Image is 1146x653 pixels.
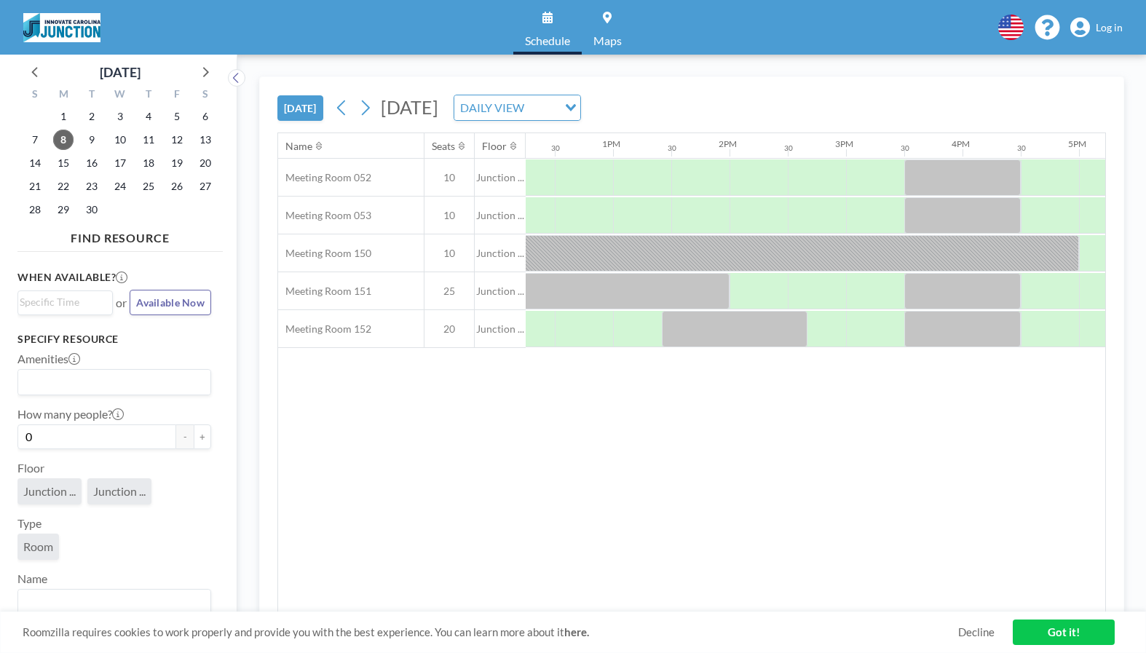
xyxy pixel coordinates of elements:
span: Wednesday, September 3, 2025 [110,106,130,127]
span: Room [23,539,53,554]
span: Junction ... [23,484,76,499]
span: Thursday, September 4, 2025 [138,106,159,127]
span: Friday, September 26, 2025 [167,176,187,197]
span: Tuesday, September 9, 2025 [82,130,102,150]
span: [DATE] [381,96,438,118]
span: Friday, September 5, 2025 [167,106,187,127]
div: 2PM [719,138,737,149]
span: Tuesday, September 16, 2025 [82,153,102,173]
span: Thursday, September 18, 2025 [138,153,159,173]
span: Meeting Room 152 [278,322,371,336]
span: Meeting Room 151 [278,285,371,298]
span: Saturday, September 27, 2025 [195,176,216,197]
label: Amenities [17,352,80,366]
span: Schedule [525,35,570,47]
label: Type [17,516,42,531]
span: Monday, September 1, 2025 [53,106,74,127]
a: Got it! [1013,620,1115,645]
div: 30 [668,143,676,153]
span: Monday, September 29, 2025 [53,199,74,220]
span: Wednesday, September 24, 2025 [110,176,130,197]
span: Monday, September 15, 2025 [53,153,74,173]
span: 10 [424,171,474,184]
button: Available Now [130,290,211,315]
div: Floor [482,140,507,153]
input: Search for option [529,98,556,117]
div: 4PM [952,138,970,149]
div: S [21,86,50,105]
span: Junction ... [475,209,526,222]
div: Search for option [18,370,210,395]
span: Sunday, September 28, 2025 [25,199,45,220]
div: F [162,86,191,105]
div: M [50,86,78,105]
label: How many people? [17,407,124,422]
a: here. [564,625,589,638]
div: Seats [432,140,455,153]
span: Monday, September 8, 2025 [53,130,74,150]
div: Search for option [18,291,112,313]
div: 30 [1017,143,1026,153]
div: T [78,86,106,105]
input: Search for option [20,294,104,310]
span: Roomzilla requires cookies to work properly and provide you with the best experience. You can lea... [23,625,958,639]
button: [DATE] [277,95,323,121]
div: [DATE] [100,62,141,82]
span: Wednesday, September 10, 2025 [110,130,130,150]
div: 3PM [835,138,853,149]
span: 25 [424,285,474,298]
label: Name [17,571,47,586]
a: Log in [1070,17,1123,38]
div: W [106,86,135,105]
div: 30 [901,143,909,153]
span: 20 [424,322,474,336]
button: - [176,424,194,449]
h4: FIND RESOURCE [17,225,223,245]
div: S [191,86,219,105]
span: Sunday, September 14, 2025 [25,153,45,173]
span: Junction ... [475,285,526,298]
span: Thursday, September 25, 2025 [138,176,159,197]
span: Meeting Room 150 [278,247,371,260]
div: 30 [551,143,560,153]
span: Maps [593,35,622,47]
span: Meeting Room 052 [278,171,371,184]
span: Thursday, September 11, 2025 [138,130,159,150]
span: Tuesday, September 30, 2025 [82,199,102,220]
span: Friday, September 19, 2025 [167,153,187,173]
div: 1PM [602,138,620,149]
span: 10 [424,209,474,222]
span: Tuesday, September 2, 2025 [82,106,102,127]
span: Junction ... [475,171,526,184]
input: Search for option [20,593,202,612]
div: Search for option [454,95,580,120]
div: 30 [784,143,793,153]
span: Junction ... [93,484,146,499]
input: Search for option [20,373,202,392]
span: Saturday, September 13, 2025 [195,130,216,150]
span: Sunday, September 7, 2025 [25,130,45,150]
a: Decline [958,625,995,639]
div: Name [285,140,312,153]
span: Log in [1096,21,1123,34]
span: Junction ... [475,247,526,260]
span: 10 [424,247,474,260]
div: Search for option [18,590,210,614]
span: Friday, September 12, 2025 [167,130,187,150]
span: Junction ... [475,322,526,336]
button: + [194,424,211,449]
span: Sunday, September 21, 2025 [25,176,45,197]
span: Wednesday, September 17, 2025 [110,153,130,173]
label: Floor [17,461,44,475]
div: 5PM [1068,138,1086,149]
span: Available Now [136,296,205,309]
span: Saturday, September 6, 2025 [195,106,216,127]
span: DAILY VIEW [457,98,527,117]
span: Tuesday, September 23, 2025 [82,176,102,197]
span: or [116,296,127,310]
span: Monday, September 22, 2025 [53,176,74,197]
div: T [134,86,162,105]
img: organization-logo [23,13,100,42]
span: Meeting Room 053 [278,209,371,222]
h3: Specify resource [17,333,211,346]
